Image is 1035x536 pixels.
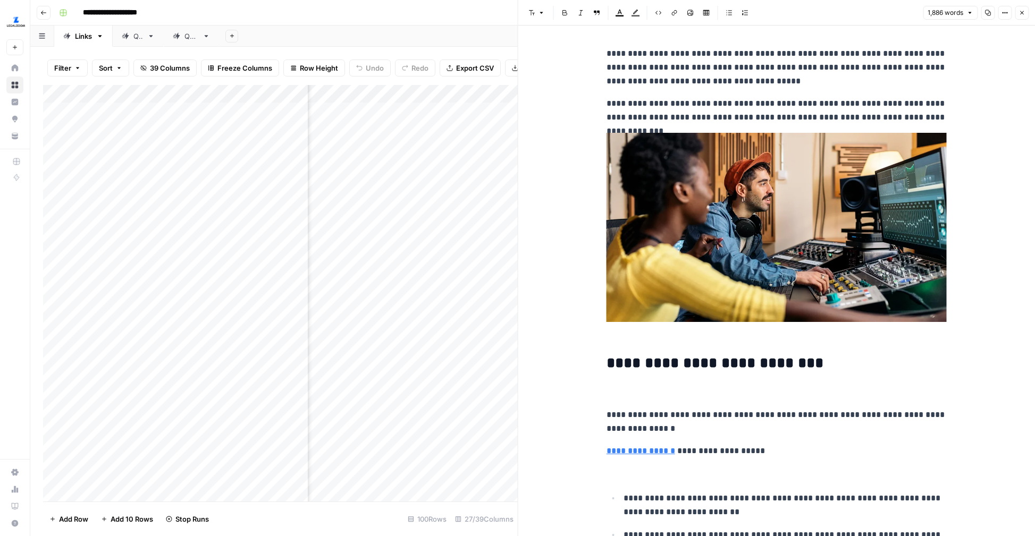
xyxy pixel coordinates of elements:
div: QA [133,31,143,41]
a: Browse [6,76,23,93]
span: Freeze Columns [217,63,272,73]
button: Row Height [283,59,345,76]
div: 27/39 Columns [451,511,518,528]
a: Your Data [6,127,23,144]
a: Links [54,25,113,47]
button: Export CSV [440,59,501,76]
span: Export CSV [456,63,494,73]
button: Stop Runs [159,511,215,528]
div: Links [75,31,92,41]
a: Usage [6,481,23,498]
button: Workspace: LegalZoom [6,8,23,35]
span: Row Height [300,63,338,73]
span: Add 10 Rows [111,514,153,524]
button: 39 Columns [133,59,197,76]
a: Home [6,59,23,76]
button: Add 10 Rows [95,511,159,528]
div: QA2 [184,31,198,41]
span: Undo [366,63,384,73]
a: Learning Hub [6,498,23,515]
button: Freeze Columns [201,59,279,76]
span: 1,886 words [928,8,963,18]
button: Undo [349,59,391,76]
button: Help + Support [6,515,23,532]
span: Sort [99,63,113,73]
button: Redo [395,59,435,76]
div: 100 Rows [403,511,451,528]
a: QA2 [164,25,219,47]
a: Insights [6,93,23,110]
button: Filter [47,59,88,76]
span: Add Row [59,514,88,524]
a: Settings [6,464,23,481]
span: 39 Columns [150,63,190,73]
button: Add Row [43,511,95,528]
button: 1,886 words [923,6,978,20]
span: Filter [54,63,71,73]
a: QA [113,25,164,47]
span: Redo [411,63,428,73]
span: Stop Runs [175,514,209,524]
img: LegalZoom Logo [6,12,26,31]
button: Sort [92,59,129,76]
a: Opportunities [6,110,23,127]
